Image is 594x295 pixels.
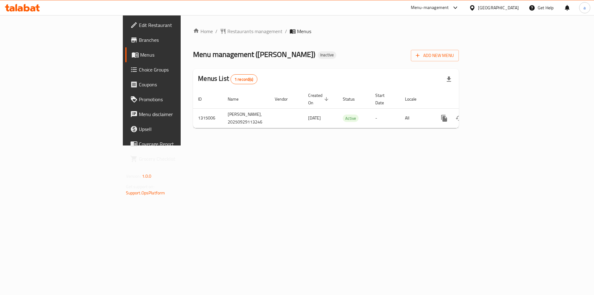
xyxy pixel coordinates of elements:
h2: Menus List [198,74,257,84]
a: Choice Groups [125,62,222,77]
a: Coupons [125,77,222,92]
span: Coverage Report [139,140,217,148]
div: Menu-management [411,4,449,11]
span: Name [228,95,247,103]
button: Change Status [452,111,467,126]
span: Active [343,115,359,122]
span: Upsell [139,125,217,133]
button: Add New Menu [411,50,459,61]
span: Branches [139,36,217,44]
span: Menu management ( [PERSON_NAME] ) [193,47,315,61]
span: Inactive [318,52,336,58]
span: Get support on: [126,183,154,191]
a: Menus [125,47,222,62]
span: [DATE] [308,114,321,122]
a: Grocery Checklist [125,151,222,166]
span: 1 record(s) [231,76,257,82]
li: / [285,28,287,35]
button: more [437,111,452,126]
span: 1.0.0 [142,172,152,180]
a: Restaurants management [220,28,282,35]
span: Menus [297,28,311,35]
a: Upsell [125,122,222,137]
span: Add New Menu [416,52,454,59]
span: Vendor [275,95,296,103]
span: Status [343,95,363,103]
span: Version: [126,172,141,180]
td: [PERSON_NAME], 20250929113246 [223,108,270,128]
a: Menu disclaimer [125,107,222,122]
span: Choice Groups [139,66,217,73]
td: - [370,108,400,128]
span: Start Date [375,92,393,106]
div: [GEOGRAPHIC_DATA] [478,4,519,11]
span: Grocery Checklist [139,155,217,163]
span: Menus [140,51,217,59]
a: Branches [125,33,222,47]
table: enhanced table [193,90,501,128]
a: Promotions [125,92,222,107]
div: Export file [441,72,456,87]
span: Locale [405,95,424,103]
div: Total records count [230,74,257,84]
span: Menu disclaimer [139,111,217,118]
span: Promotions [139,96,217,103]
span: Coupons [139,81,217,88]
td: All [400,108,432,128]
span: Edit Restaurant [139,21,217,29]
span: ID [198,95,210,103]
th: Actions [432,90,501,109]
a: Coverage Report [125,137,222,151]
a: Support.OpsPlatform [126,189,165,197]
nav: breadcrumb [193,28,459,35]
a: Edit Restaurant [125,18,222,33]
span: Restaurants management [227,28,282,35]
span: Created On [308,92,330,106]
span: a [583,4,586,11]
div: Inactive [318,51,336,59]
